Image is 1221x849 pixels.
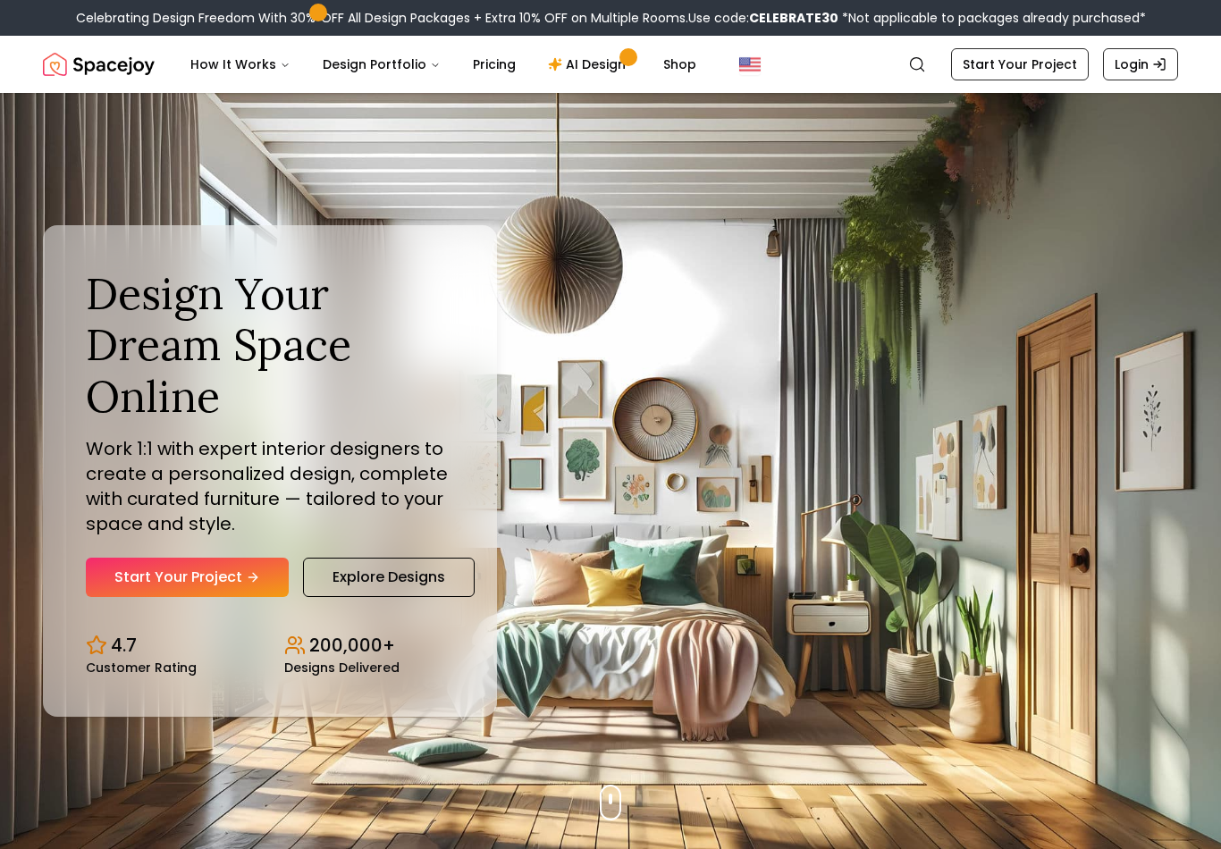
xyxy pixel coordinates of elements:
img: Spacejoy Logo [43,46,155,82]
a: Start Your Project [951,48,1089,80]
nav: Global [43,36,1178,93]
nav: Main [176,46,711,82]
span: Use code: [688,9,838,27]
a: Spacejoy [43,46,155,82]
a: Shop [649,46,711,82]
b: CELEBRATE30 [749,9,838,27]
button: Design Portfolio [308,46,455,82]
div: Design stats [86,618,454,674]
a: Start Your Project [86,558,289,597]
p: 4.7 [111,633,137,658]
a: Explore Designs [303,558,475,597]
img: United States [739,54,761,75]
button: How It Works [176,46,305,82]
a: Login [1103,48,1178,80]
small: Customer Rating [86,661,197,674]
a: AI Design [534,46,645,82]
p: Work 1:1 with expert interior designers to create a personalized design, complete with curated fu... [86,436,454,536]
p: 200,000+ [309,633,395,658]
span: *Not applicable to packages already purchased* [838,9,1146,27]
a: Pricing [459,46,530,82]
h1: Design Your Dream Space Online [86,268,454,423]
div: Celebrating Design Freedom With 30% OFF All Design Packages + Extra 10% OFF on Multiple Rooms. [76,9,1146,27]
small: Designs Delivered [284,661,400,674]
